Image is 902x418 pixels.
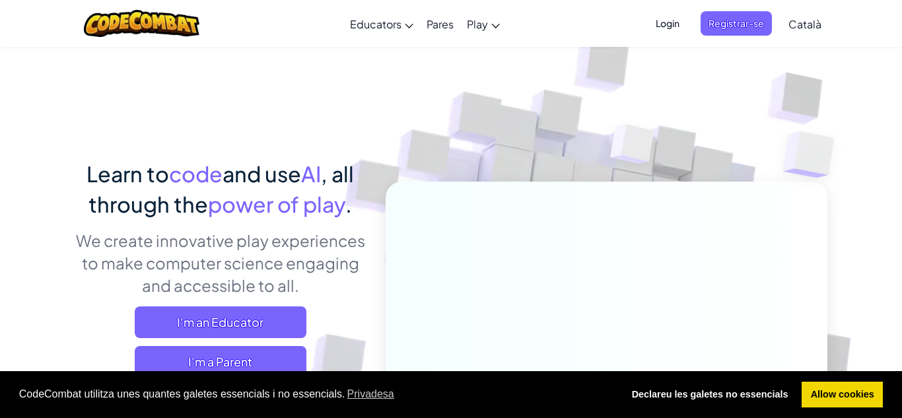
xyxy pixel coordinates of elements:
a: I'm a Parent [135,346,306,378]
span: . [345,191,352,217]
span: and use [223,160,301,187]
p: We create innovative play experiences to make computer science engaging and accessible to all. [75,229,366,296]
a: deny cookies [623,382,797,408]
button: Login [648,11,687,36]
span: AI [301,160,321,187]
span: Educators [350,17,401,31]
span: power of play [208,191,345,217]
a: Pares [420,6,460,42]
a: Educators [343,6,420,42]
span: Català [788,17,821,31]
span: Play [467,17,488,31]
button: Registrar-se [701,11,772,36]
a: I'm an Educator [135,306,306,338]
span: CodeCombat utilitza unes quantes galetes essencials i no essencials. [19,384,612,404]
img: Overlap cubes [586,98,681,197]
span: Learn to [87,160,169,187]
a: Català [782,6,828,42]
a: learn more about cookies [345,384,396,404]
span: code [169,160,223,187]
img: CodeCombat logo [84,10,199,37]
a: Play [460,6,506,42]
a: allow cookies [802,382,883,408]
img: Overlap cubes [757,99,871,211]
